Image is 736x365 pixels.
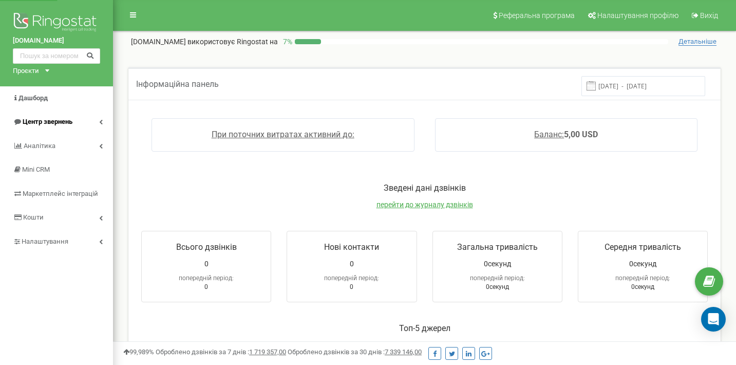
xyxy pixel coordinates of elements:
span: Всього дзвінків [176,242,237,252]
span: 0 [350,259,354,269]
img: Ringostat logo [13,10,100,36]
span: попередній період: [470,275,525,282]
u: 7 339 146,00 [385,348,422,356]
span: Середня тривалість [605,242,681,252]
span: Центр звернень [23,118,72,125]
u: 1 719 357,00 [249,348,286,356]
div: Проєкти [13,66,39,76]
span: попередній період: [615,275,670,282]
a: При поточних витратах активний до: [212,130,354,139]
span: Реферальна програма [499,11,575,20]
div: Open Intercom Messenger [701,307,726,332]
span: 0секунд [484,259,511,269]
p: 7 % [278,36,295,47]
span: Дашборд [18,94,48,102]
span: 0 [204,283,208,290]
span: 0секунд [631,283,654,290]
span: Загальна тривалість [457,242,538,252]
span: Оброблено дзвінків за 30 днів : [288,348,422,356]
span: Налаштування профілю [597,11,678,20]
span: Аналiтика [24,142,55,150]
p: [DOMAIN_NAME] [131,36,278,47]
span: Вихід [700,11,718,20]
span: Маркетплейс інтеграцій [23,190,98,197]
span: Оброблено дзвінків за 7 днів : [156,348,286,356]
a: перейти до журналу дзвінків [376,200,473,209]
span: 99,989% [123,348,154,356]
span: Mini CRM [22,166,50,173]
input: Пошук за номером [13,48,100,64]
span: Інформаційна панель [136,79,219,89]
a: перейти до звітів аналітики [379,341,471,349]
span: попередній період: [179,275,234,282]
span: Баланс: [534,130,564,139]
span: 0 [350,283,353,290]
span: 0 [204,259,209,269]
span: Детальніше [678,38,716,46]
span: Toп-5 джерел [399,323,450,333]
span: 0секунд [486,283,509,290]
a: [DOMAIN_NAME] [13,36,100,46]
span: 0секунд [629,259,656,269]
span: попередній період: [324,275,379,282]
span: використовує Ringostat на [187,38,278,46]
span: Кошти [23,213,44,221]
span: Налаштування [22,238,68,245]
a: Баланс:5,00 USD [534,130,598,139]
span: Зведені дані дзвінків [384,183,466,193]
span: Нові контакти [324,242,379,252]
